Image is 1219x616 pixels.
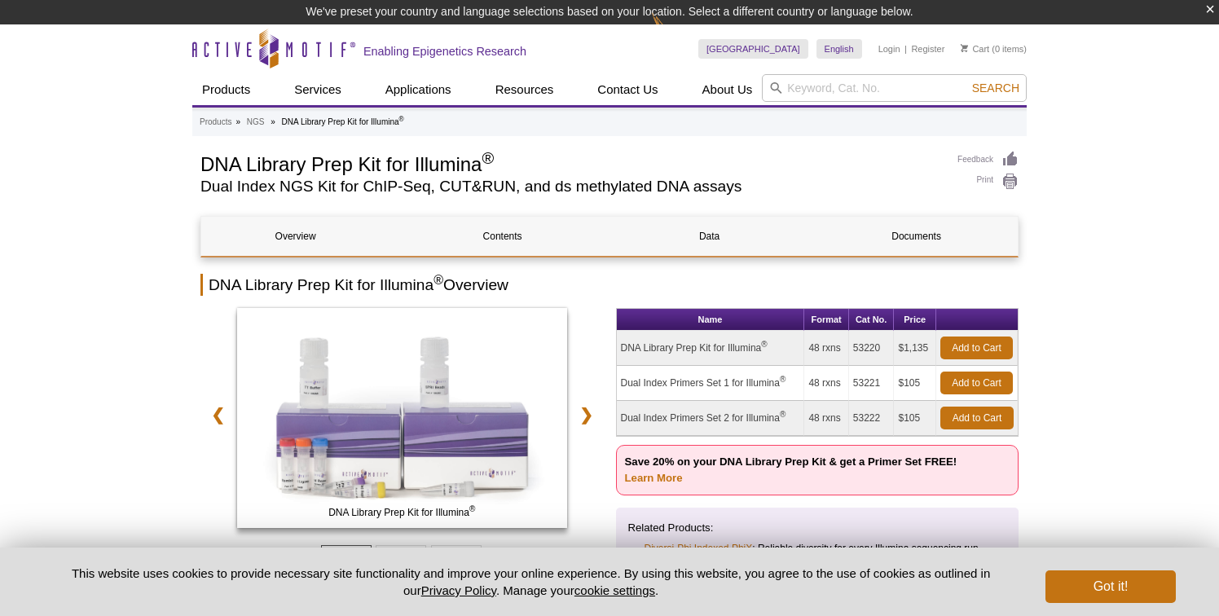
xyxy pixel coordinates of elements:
[235,117,240,126] li: »
[693,74,763,105] a: About Us
[894,309,936,331] th: Price
[957,173,1019,191] a: Print
[408,217,596,256] a: Contents
[804,401,848,436] td: 48 rxns
[967,81,1024,95] button: Search
[482,149,494,167] sup: ®
[376,74,461,105] a: Applications
[645,540,992,557] li: : Reliable diversity for every Illumina sequencing run
[625,472,683,484] a: Learn More
[804,331,848,366] td: 48 rxns
[587,74,667,105] a: Contact Us
[849,309,895,331] th: Cat No.
[961,39,1027,59] li: (0 items)
[894,401,936,436] td: $105
[200,274,1019,296] h2: DNA Library Prep Kit for Illumina Overview
[200,151,941,175] h1: DNA Library Prep Kit for Illumina
[961,43,989,55] a: Cart
[569,396,604,433] a: ❯
[615,217,803,256] a: Data
[237,308,567,528] img: DNA Library Prep Kit for Illumina
[878,43,900,55] a: Login
[201,217,389,256] a: Overview
[282,117,404,126] li: DNA Library Prep Kit for Illumina
[762,74,1027,102] input: Keyword, Cat. No.
[894,331,936,366] td: $1,135
[617,366,805,401] td: Dual Index Primers Set 1 for Illumina
[433,273,443,287] sup: ®
[617,309,805,331] th: Name
[469,504,475,513] sup: ®
[940,337,1013,359] a: Add to Cart
[804,366,848,401] td: 48 rxns
[284,74,351,105] a: Services
[200,115,231,130] a: Products
[645,540,753,557] a: Diversi-Phi Indexed PhiX
[200,396,235,433] a: ❮
[574,583,655,597] button: cookie settings
[849,331,895,366] td: 53220
[247,115,265,130] a: NGS
[780,375,786,384] sup: ®
[780,410,786,419] sup: ®
[486,74,564,105] a: Resources
[625,455,957,484] strong: Save 20% on your DNA Library Prep Kit & get a Primer Set FREE!
[192,74,260,105] a: Products
[940,372,1013,394] a: Add to Cart
[240,504,563,521] span: DNA Library Prep Kit for Illumina
[894,366,936,401] td: $105
[200,179,941,194] h2: Dual Index NGS Kit for ChIP-Seq, CUT&RUN, and ds methylated DNA assays
[940,407,1014,429] a: Add to Cart
[363,44,526,59] h2: Enabling Epigenetics Research
[816,39,862,59] a: English
[617,401,805,436] td: Dual Index Primers Set 2 for Illumina
[399,115,404,123] sup: ®
[617,331,805,366] td: DNA Library Prep Kit for Illumina
[1045,570,1176,603] button: Got it!
[904,39,907,59] li: |
[822,217,1010,256] a: Documents
[237,308,567,533] a: DNA Library Prep Kit for Illumina
[698,39,808,59] a: [GEOGRAPHIC_DATA]
[961,44,968,52] img: Your Cart
[628,520,1007,536] p: Related Products:
[43,565,1019,599] p: This website uses cookies to provide necessary site functionality and improve your online experie...
[761,340,767,349] sup: ®
[804,309,848,331] th: Format
[849,401,895,436] td: 53222
[849,366,895,401] td: 53221
[957,151,1019,169] a: Feedback
[652,12,695,51] img: Change Here
[421,583,496,597] a: Privacy Policy
[911,43,944,55] a: Register
[972,81,1019,95] span: Search
[271,117,275,126] li: »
